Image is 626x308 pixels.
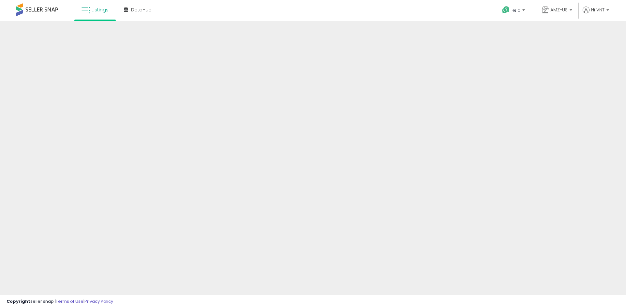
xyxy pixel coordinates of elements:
[131,7,152,13] span: DataHub
[512,7,520,13] span: Help
[497,1,531,21] a: Help
[502,6,510,14] i: Get Help
[583,7,609,21] a: Hi VNT
[591,7,604,13] span: Hi VNT
[92,7,109,13] span: Listings
[550,7,568,13] span: AMZ-US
